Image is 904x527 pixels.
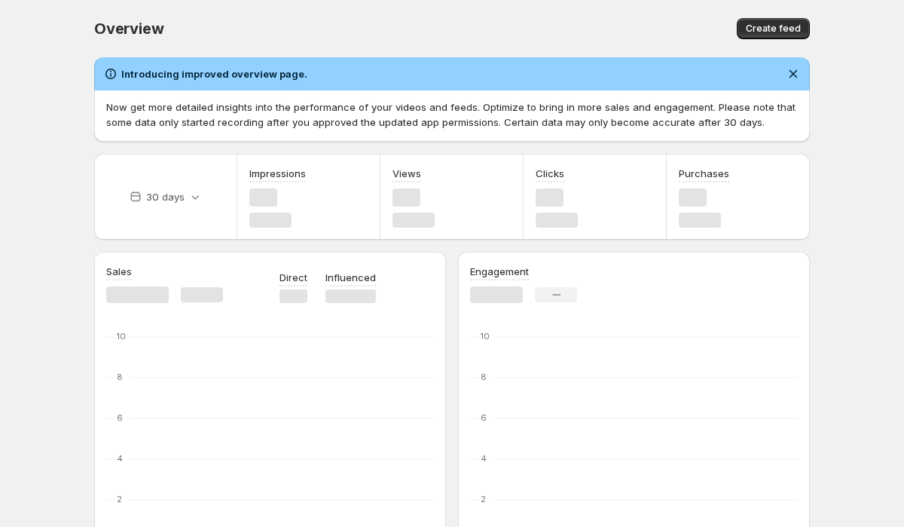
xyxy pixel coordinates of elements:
[121,66,307,81] h2: Introducing improved overview page.
[470,264,529,279] h3: Engagement
[117,331,126,342] text: 10
[325,270,376,285] p: Influenced
[481,412,487,423] text: 6
[279,270,307,285] p: Direct
[249,166,306,181] h3: Impressions
[117,412,123,423] text: 6
[117,372,123,382] text: 8
[737,18,810,39] button: Create feed
[481,494,486,504] text: 2
[679,166,729,181] h3: Purchases
[746,23,801,35] span: Create feed
[783,63,804,84] button: Dismiss notification
[117,494,122,504] text: 2
[106,100,798,130] p: Now get more detailed insights into the performance of your videos and feeds. Optimize to bring i...
[481,453,487,464] text: 4
[146,189,185,204] p: 30 days
[94,20,163,38] span: Overview
[481,331,490,342] text: 10
[481,372,487,382] text: 8
[536,166,564,181] h3: Clicks
[117,453,123,464] text: 4
[392,166,421,181] h3: Views
[106,264,132,279] h3: Sales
